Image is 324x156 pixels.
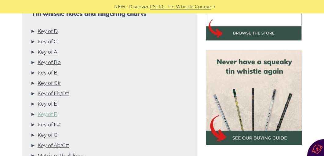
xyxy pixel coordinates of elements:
[38,90,69,98] a: Key of Eb/D#
[31,10,187,17] span: Tin whistle notes and fingering charts
[38,111,57,118] a: Key of F
[38,48,57,56] a: Key of A
[129,3,149,10] span: Discover
[150,3,211,10] a: PST10 - Tin Whistle Course
[38,121,60,129] a: Key of F#
[38,100,57,108] a: Key of E
[38,79,61,87] a: Key of C#
[38,69,57,77] a: Key of B
[38,142,69,150] a: Key of Ab/G#
[206,50,302,146] img: tin whistle buying guide
[38,27,58,35] a: Key of D
[38,59,61,67] a: Key of Bb
[38,38,57,46] a: Key of C
[38,131,57,139] a: Key of G
[114,3,127,10] span: NEW:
